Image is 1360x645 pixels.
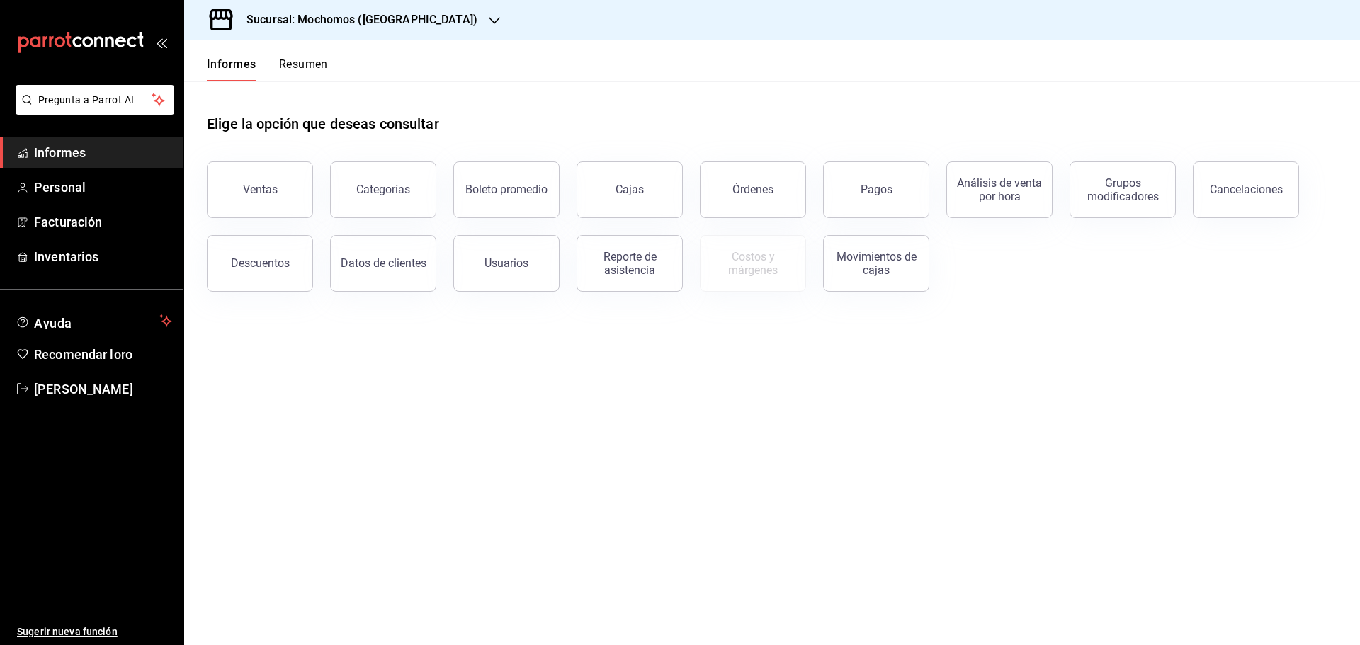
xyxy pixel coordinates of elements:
font: Sugerir nueva función [17,626,118,637]
font: Análisis de venta por hora [957,176,1042,203]
font: Pregunta a Parrot AI [38,94,135,105]
font: Sucursal: Mochomos ([GEOGRAPHIC_DATA]) [246,13,477,26]
button: Análisis de venta por hora [946,161,1053,218]
font: Boleto promedio [465,183,548,196]
font: Resumen [279,57,328,71]
font: Facturación [34,215,102,229]
font: Costos y márgenes [728,250,778,277]
button: abrir_cajón_menú [156,37,167,48]
button: Movimientos de cajas [823,235,929,292]
font: Informes [207,57,256,71]
button: Datos de clientes [330,235,436,292]
font: Movimientos de cajas [837,250,917,277]
font: Cancelaciones [1210,183,1283,196]
font: Usuarios [484,256,528,270]
font: Categorías [356,183,410,196]
button: Descuentos [207,235,313,292]
font: Recomendar loro [34,347,132,362]
font: Grupos modificadores [1087,176,1159,203]
button: Reporte de asistencia [577,235,683,292]
font: Reporte de asistencia [603,250,657,277]
font: Cajas [616,183,645,196]
font: [PERSON_NAME] [34,382,133,396]
button: Pagos [823,161,929,218]
button: Grupos modificadores [1070,161,1176,218]
font: Pagos [861,183,892,196]
font: Descuentos [231,256,290,270]
button: Boleto promedio [453,161,560,218]
font: Datos de clientes [341,256,426,270]
font: Personal [34,180,86,195]
button: Cancelaciones [1193,161,1299,218]
a: Cajas [577,161,683,218]
font: Órdenes [732,183,773,196]
button: Contrata inventarios para ver este informe [700,235,806,292]
button: Categorías [330,161,436,218]
a: Pregunta a Parrot AI [10,103,174,118]
button: Pregunta a Parrot AI [16,85,174,115]
font: Elige la opción que deseas consultar [207,115,439,132]
button: Ventas [207,161,313,218]
font: Ayuda [34,316,72,331]
font: Inventarios [34,249,98,264]
font: Informes [34,145,86,160]
font: Ventas [243,183,278,196]
button: Órdenes [700,161,806,218]
button: Usuarios [453,235,560,292]
div: pestañas de navegación [207,57,328,81]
